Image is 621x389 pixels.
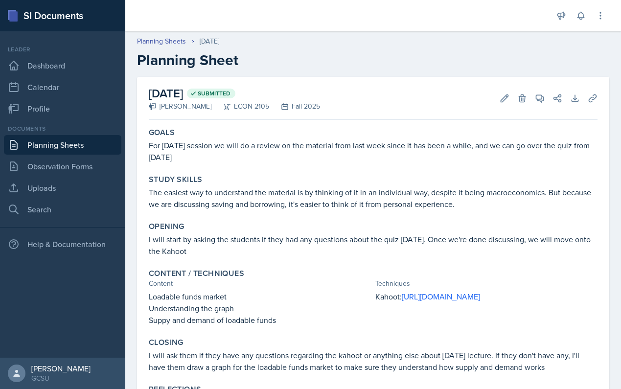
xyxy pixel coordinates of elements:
label: Closing [149,338,184,347]
div: Help & Documentation [4,234,121,254]
p: Kahoot: [375,291,598,302]
a: Profile [4,99,121,118]
label: Content / Techniques [149,269,244,278]
div: Fall 2025 [269,101,320,112]
p: I will start by asking the students if they had any questions about the quiz [DATE]. Once we're d... [149,233,598,257]
h2: [DATE] [149,85,320,102]
h2: Planning Sheet [137,51,609,69]
div: [DATE] [200,36,219,46]
p: I will ask them if they have any questions regarding the kahoot or anything else about [DATE] lec... [149,349,598,373]
a: Observation Forms [4,157,121,176]
p: The easiest way to understand the material is by thinking of it in an individual way, despite it ... [149,186,598,210]
p: Loadable funds market [149,291,371,302]
div: GCSU [31,373,91,383]
div: Documents [4,124,121,133]
a: Planning Sheets [137,36,186,46]
div: ECON 2105 [211,101,269,112]
div: Leader [4,45,121,54]
a: Calendar [4,77,121,97]
span: Submitted [198,90,230,97]
p: Suppy and demand of loadable funds [149,314,371,326]
div: Techniques [375,278,598,289]
label: Opening [149,222,184,231]
label: Study Skills [149,175,203,184]
div: [PERSON_NAME] [149,101,211,112]
a: Uploads [4,178,121,198]
label: Goals [149,128,175,137]
a: Search [4,200,121,219]
div: [PERSON_NAME] [31,364,91,373]
p: For [DATE] session we will do a review on the material from last week since it has been a while, ... [149,139,598,163]
a: Planning Sheets [4,135,121,155]
a: Dashboard [4,56,121,75]
div: Content [149,278,371,289]
p: Understanding the graph [149,302,371,314]
a: [URL][DOMAIN_NAME] [402,291,480,302]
